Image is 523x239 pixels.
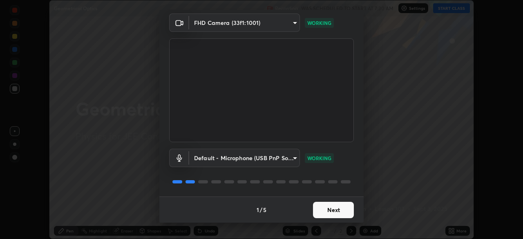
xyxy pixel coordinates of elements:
p: WORKING [307,154,331,162]
button: Next [313,202,354,218]
p: WORKING [307,19,331,27]
h4: 1 [257,205,259,214]
div: FHD Camera (33f1:1001) [189,149,300,167]
h4: 5 [263,205,266,214]
h4: / [260,205,262,214]
div: FHD Camera (33f1:1001) [189,13,300,32]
